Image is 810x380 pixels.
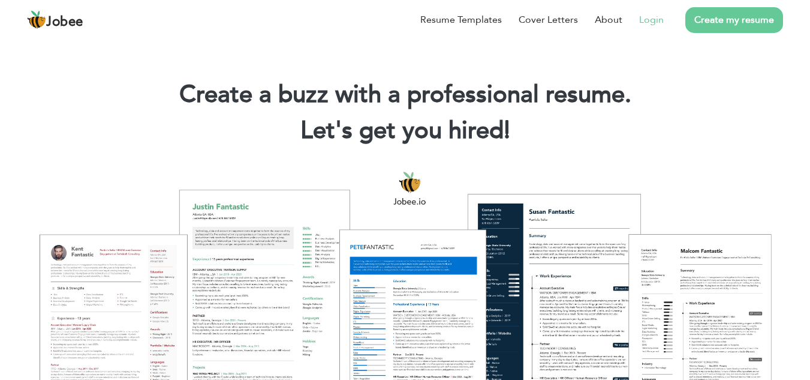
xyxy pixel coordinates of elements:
[359,114,510,147] span: get you hired!
[46,16,83,29] span: Jobee
[595,13,622,27] a: About
[420,13,502,27] a: Resume Templates
[18,79,792,110] h1: Create a buzz with a professional resume.
[519,13,578,27] a: Cover Letters
[685,7,783,33] a: Create my resume
[639,13,664,27] a: Login
[27,10,83,29] a: Jobee
[18,115,792,146] h2: Let's
[504,114,510,147] span: |
[27,10,46,29] img: jobee.io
